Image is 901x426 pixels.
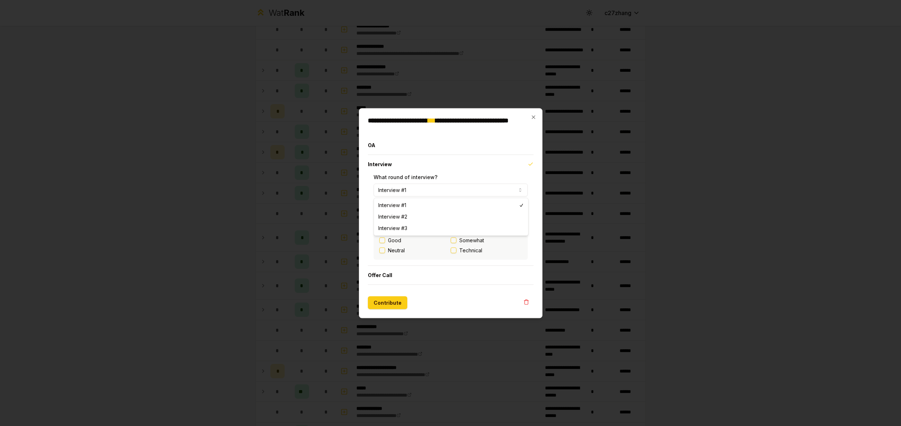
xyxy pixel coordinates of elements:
span: Interview #3 [378,225,407,232]
span: Technical [459,247,482,254]
label: What round of interview? [374,174,437,180]
button: Contribute [368,296,407,309]
label: Neutral [388,247,405,254]
span: Interview #2 [378,213,407,220]
span: Interview #1 [378,202,406,209]
div: Interview [368,173,534,265]
button: Offer Call [368,266,534,284]
span: Somewhat [459,237,484,244]
label: Good [388,237,401,244]
button: Interview [368,155,534,173]
button: OA [368,136,534,154]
